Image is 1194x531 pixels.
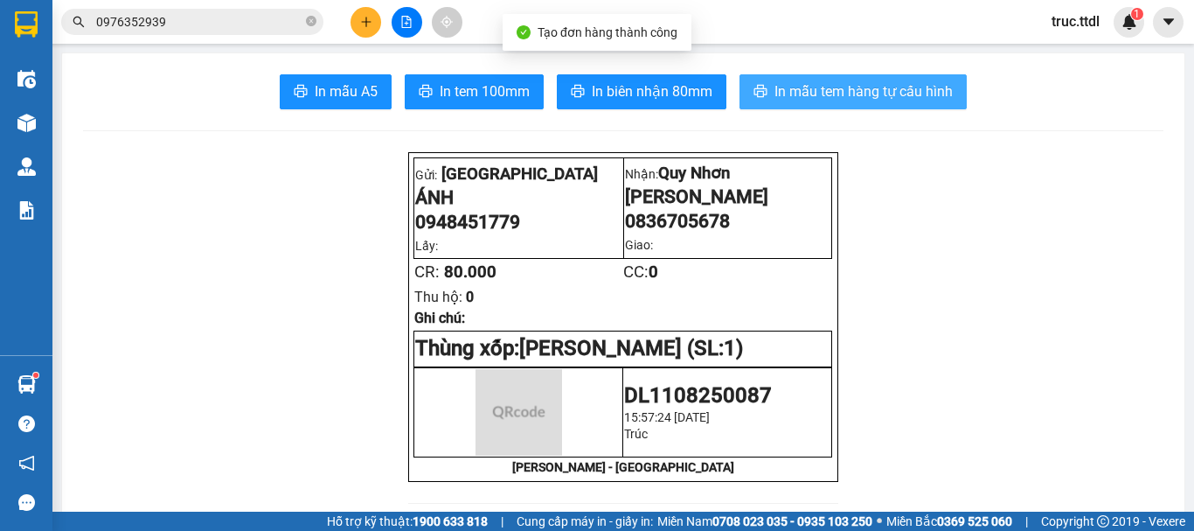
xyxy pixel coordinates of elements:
span: Trúc [624,427,648,441]
strong: 1900 633 818 [413,514,488,528]
img: qr-code [476,369,562,456]
span: aim [441,16,453,28]
span: 0 [466,289,474,305]
span: message [18,494,35,511]
li: VP [GEOGRAPHIC_DATA] [121,74,233,132]
span: caret-down [1161,14,1177,30]
img: warehouse-icon [17,157,36,176]
strong: 0369 525 060 [937,514,1012,528]
span: 0948451779 [415,211,520,233]
span: Lấy: [415,239,438,253]
sup: 1 [1131,8,1143,20]
span: [PERSON_NAME] (SL: [519,336,743,360]
img: warehouse-icon [17,114,36,132]
button: printerIn mẫu A5 [280,74,392,109]
span: 15:57:24 [DATE] [624,410,710,424]
span: Thu hộ: [414,289,462,305]
span: close-circle [306,14,316,31]
span: [GEOGRAPHIC_DATA] [441,164,598,184]
img: logo-vxr [15,11,38,38]
span: printer [419,84,433,101]
span: ÁNH [415,186,454,208]
span: 80.000 [444,262,496,282]
span: check-circle [517,25,531,39]
button: plus [351,7,381,38]
span: In biên nhận 80mm [592,80,712,102]
span: CR: [414,262,440,282]
button: printerIn tem 100mm [405,74,544,109]
span: Miền Nam [657,512,872,531]
strong: [PERSON_NAME] - [GEOGRAPHIC_DATA] [512,460,734,474]
span: | [501,512,503,531]
img: solution-icon [17,201,36,220]
span: Cung cấp máy in - giấy in: [517,512,653,531]
span: 0 [649,262,658,282]
span: 1) [724,336,743,360]
span: printer [294,84,308,101]
span: Giao: [625,238,653,252]
button: aim [432,7,462,38]
span: Miền Bắc [886,512,1012,531]
img: warehouse-icon [17,70,36,88]
span: ⚪️ [877,518,882,525]
span: file-add [400,16,413,28]
span: | [1025,512,1028,531]
button: printerIn mẫu tem hàng tự cấu hình [739,74,967,109]
button: printerIn biên nhận 80mm [557,74,726,109]
span: question-circle [18,416,35,432]
input: Tìm tên, số ĐT hoặc mã đơn [96,12,302,31]
span: printer [571,84,585,101]
span: truc.ttdl [1038,10,1114,32]
span: In tem 100mm [440,80,530,102]
span: plus [360,16,372,28]
span: In mẫu tem hàng tự cấu hình [774,80,953,102]
span: 0836705678 [625,210,730,232]
p: Gửi: [415,162,621,184]
strong: 0708 023 035 - 0935 103 250 [712,514,872,528]
span: In mẫu A5 [315,80,378,102]
span: copyright [1097,515,1109,528]
span: Tạo đơn hàng thành công [538,25,677,39]
button: caret-down [1153,7,1184,38]
span: 1 [1134,8,1140,20]
span: search [73,16,85,28]
button: file-add [392,7,422,38]
sup: 1 [33,373,38,378]
span: Quy Nhơn [658,164,730,183]
span: Ghi chú: [414,310,465,326]
p: Nhận: [625,164,831,183]
img: warehouse-icon [17,375,36,394]
li: Thanh Thuỷ [9,9,253,42]
span: close-circle [306,16,316,26]
span: notification [18,455,35,472]
span: CC: [623,262,658,282]
span: printer [753,84,767,101]
span: DL1108250087 [624,383,772,408]
span: Thùng xốp: [415,336,519,360]
li: VP [GEOGRAPHIC_DATA] [9,74,121,132]
span: [PERSON_NAME] [625,185,768,207]
img: icon-new-feature [1121,14,1137,30]
span: Hỗ trợ kỹ thuật: [327,512,488,531]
